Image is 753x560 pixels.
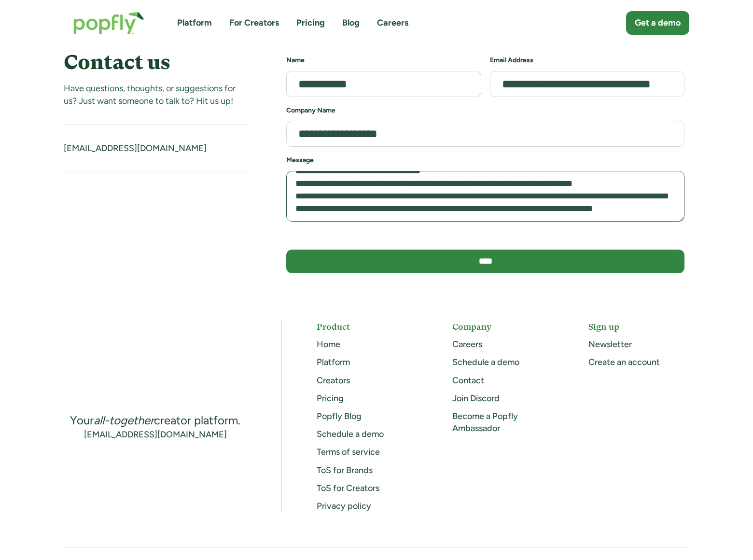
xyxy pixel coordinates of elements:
[64,51,247,74] h4: Contact us
[317,357,350,367] a: Platform
[588,321,689,333] h5: Sign up
[452,339,482,350] a: Careers
[317,339,340,350] a: Home
[588,357,660,367] a: Create an account
[296,17,325,29] a: Pricing
[342,17,360,29] a: Blog
[64,83,247,107] div: Have questions, thoughts, or suggestions for us? Just want someone to talk to? Hit us up!
[64,143,207,154] a: [EMAIL_ADDRESS][DOMAIN_NAME]
[588,339,632,350] a: Newsletter
[452,393,500,404] a: Join Discord
[452,357,519,367] a: Schedule a demo
[317,483,379,493] a: ToS for Creators
[317,501,371,511] a: Privacy policy
[94,413,154,427] em: all-together
[452,411,518,434] a: Become a Popfly Ambassador
[635,17,681,29] div: Get a demo
[286,155,684,165] h6: Message
[229,17,279,29] a: For Creators
[317,465,373,476] a: ToS for Brands
[70,413,240,428] div: Your creator platform.
[452,321,553,333] h5: Company
[177,17,212,29] a: Platform
[286,56,684,282] form: Contact us
[452,375,484,386] a: Contact
[286,56,481,65] h6: Name
[317,411,362,421] a: Popfly Blog
[377,17,408,29] a: Careers
[317,393,344,404] a: Pricing
[317,429,384,439] a: Schedule a demo
[317,321,418,333] h5: Product
[64,2,154,44] a: home
[626,11,689,35] a: Get a demo
[84,429,227,441] a: [EMAIL_ADDRESS][DOMAIN_NAME]
[490,56,685,65] h6: Email Address
[317,375,350,386] a: Creators
[317,447,380,457] a: Terms of service
[286,106,684,115] h6: Company Name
